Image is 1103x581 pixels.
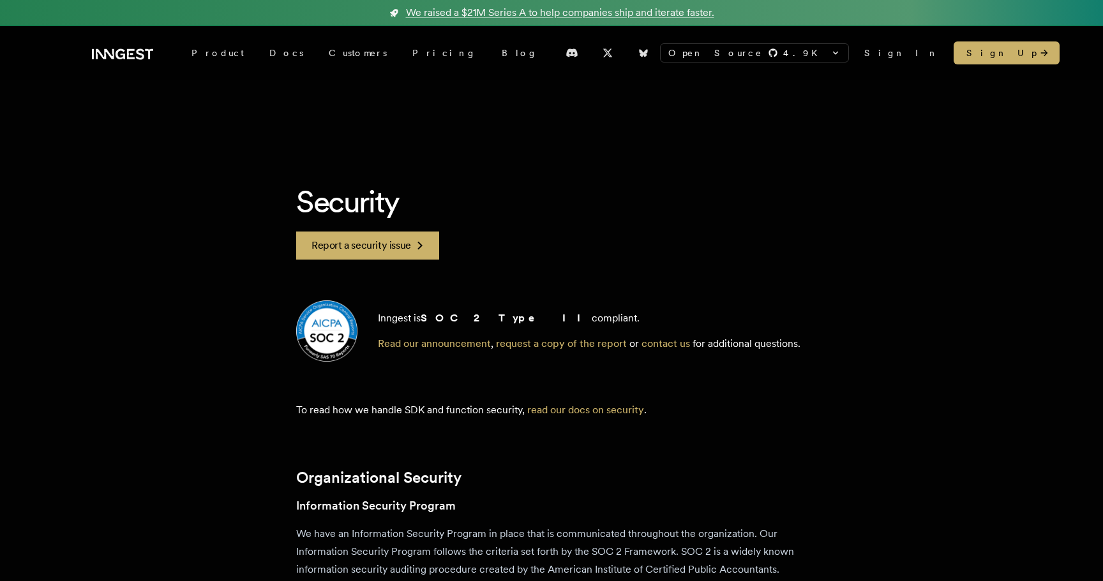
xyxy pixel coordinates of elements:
span: 4.9 K [783,47,825,59]
img: SOC 2 [296,300,357,362]
h2: Organizational Security [296,469,807,487]
a: request a copy of the report [496,337,627,349]
span: We raised a $21M Series A to help companies ship and iterate faster. [406,5,714,20]
a: Docs [257,41,316,64]
a: Pricing [400,41,489,64]
strong: SOC 2 Type II [421,312,592,324]
div: Product [179,41,257,64]
p: Inngest is compliant. [378,311,800,326]
a: Bluesky [629,43,657,63]
a: Discord [558,43,586,63]
p: , or for additional questions. [378,336,800,351]
a: Sign In [864,47,938,59]
h1: Security [296,182,807,221]
h3: Information Security Program [296,497,807,515]
a: Sign Up [954,41,1060,64]
span: Open Source [668,47,763,59]
p: To read how we handle SDK and function security, . [296,402,807,418]
a: X [594,43,622,63]
a: Customers [316,41,400,64]
a: contact us [642,337,690,349]
a: Report a security issue [296,232,439,260]
a: Read our announcement [378,337,491,349]
p: We have an Information Security Program in place that is communicated throughout the organization... [296,525,807,578]
a: Blog [489,41,550,64]
a: read our docs on security [527,404,644,416]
